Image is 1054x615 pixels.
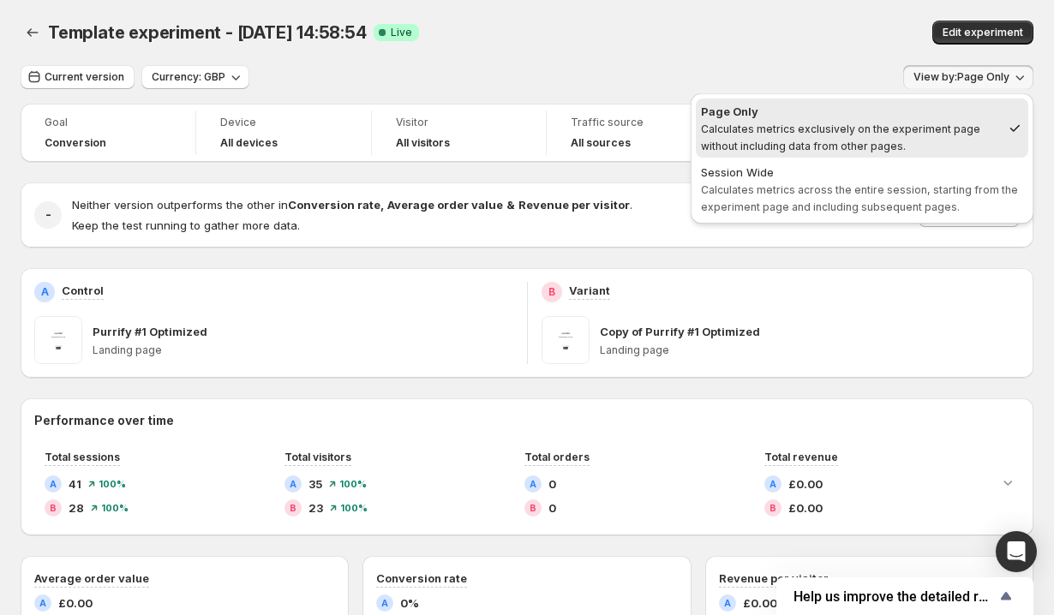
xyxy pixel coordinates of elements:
a: GoalConversion [45,114,171,152]
h3: Average order value [34,570,149,587]
span: Template experiment - [DATE] 14:58:54 [48,22,367,43]
span: Traffic source [571,116,698,129]
img: Copy of Purrify #1 Optimized [542,316,590,364]
h2: - [45,206,51,224]
h2: B [770,503,776,513]
span: 100 % [340,503,368,513]
h2: A [41,285,49,299]
h2: Performance over time [34,412,1020,429]
h2: B [290,503,296,513]
h2: A [724,598,731,608]
button: View by:Page Only [903,65,1033,89]
span: 41 [69,475,81,493]
span: Keep the test running to gather more data. [72,218,300,232]
span: 100 % [101,503,129,513]
span: Current version [45,70,124,84]
span: 100 % [99,479,126,489]
a: DeviceAll devices [220,114,347,152]
strong: Revenue per visitor [518,198,630,212]
h2: A [530,479,536,489]
span: Visitor [396,116,523,129]
strong: Conversion rate [288,198,380,212]
h4: All sources [571,136,631,150]
span: 23 [308,499,323,516]
span: Calculates metrics exclusively on the experiment page without including data from other pages. [701,122,980,152]
button: Show survey - Help us improve the detailed report for A/B campaigns [793,586,1016,606]
span: Device [220,116,347,129]
p: Control [62,282,104,299]
span: View by: Page Only [913,70,1009,84]
button: Edit experiment [932,21,1033,45]
h3: Conversion rate [376,570,467,587]
h4: All devices [220,136,278,150]
span: Neither version outperforms the other in . [72,198,632,212]
span: Edit experiment [943,26,1023,39]
span: Total revenue [764,451,838,463]
button: Currency: GBP [141,65,249,89]
span: Conversion [45,136,106,150]
span: 0 [548,475,556,493]
span: £0.00 [743,594,777,612]
span: Total orders [524,451,590,463]
span: 35 [308,475,322,493]
p: Copy of Purrify #1 Optimized [600,323,760,340]
span: Live [391,26,412,39]
p: Landing page [600,343,1021,357]
span: 0% [400,594,419,612]
h2: B [50,503,57,513]
span: Total sessions [45,451,120,463]
div: Page Only [701,103,1001,120]
h2: A [50,479,57,489]
strong: Average order value [387,198,503,212]
p: Purrify #1 Optimized [93,323,207,340]
span: Goal [45,116,171,129]
div: Open Intercom Messenger [996,531,1037,572]
div: Session Wide [701,164,1023,181]
span: 28 [69,499,84,516]
h3: Revenue per visitor [719,570,829,587]
strong: & [506,198,515,212]
span: 0 [548,499,556,516]
span: 100 % [339,479,367,489]
strong: , [380,198,384,212]
button: Expand chart [996,470,1020,494]
a: Traffic sourceAll sources [571,114,698,152]
span: Help us improve the detailed report for A/B campaigns [793,588,996,605]
h2: B [530,503,536,513]
img: Purrify #1 Optimized [34,316,82,364]
span: Calculates metrics across the entire session, starting from the experiment page and including sub... [701,183,1018,213]
h4: All visitors [396,136,450,150]
p: Landing page [93,343,513,357]
span: Total visitors [284,451,351,463]
span: Currency: GBP [152,70,225,84]
span: £0.00 [58,594,93,612]
button: Current version [21,65,135,89]
span: £0.00 [788,475,823,493]
p: Variant [569,282,610,299]
h2: A [381,598,388,608]
h2: A [39,598,46,608]
span: £0.00 [788,499,823,516]
a: VisitorAll visitors [396,114,523,152]
button: Back [21,21,45,45]
h2: A [290,479,296,489]
h2: B [548,285,555,299]
h2: A [770,479,776,489]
